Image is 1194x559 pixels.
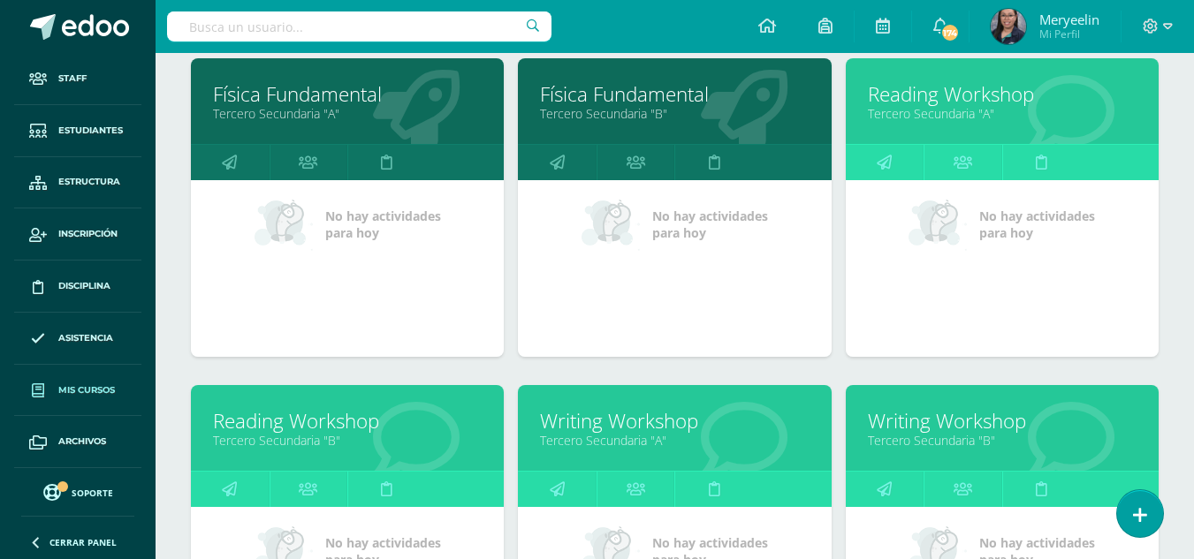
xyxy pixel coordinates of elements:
span: Cerrar panel [49,536,117,548]
a: Reading Workshop [213,407,482,434]
span: 174 [940,23,960,42]
img: no_activities_small.png [255,198,313,251]
a: Reading Workshop [868,80,1137,108]
a: Inscripción [14,208,141,261]
a: Tercero Secundaria "A" [868,105,1137,122]
span: No hay actividades para hoy [652,208,768,241]
span: Staff [58,72,87,86]
a: Mis cursos [14,365,141,417]
span: Meryeelin [1039,11,1099,28]
span: No hay actividades para hoy [979,208,1095,241]
a: Física Fundamental [213,80,482,108]
span: Mis cursos [58,383,115,397]
a: Física Fundamental [540,80,809,108]
a: Tercero Secundaria "B" [213,432,482,449]
a: Writing Workshop [540,407,809,434]
span: Estudiantes [58,124,123,138]
a: Staff [14,53,141,105]
a: Tercero Secundaria "A" [540,432,809,449]
span: Asistencia [58,331,113,345]
a: Tercero Secundaria "A" [213,105,482,122]
a: Estructura [14,157,141,209]
span: No hay actividades para hoy [325,208,441,241]
img: no_activities_small.png [909,198,967,251]
span: Archivos [58,434,106,449]
a: Archivos [14,416,141,468]
span: Disciplina [58,279,110,293]
a: Estudiantes [14,105,141,157]
a: Soporte [21,480,134,503]
span: Soporte [72,487,113,499]
a: Tercero Secundaria "B" [868,432,1137,449]
span: Mi Perfil [1039,26,1099,42]
a: Writing Workshop [868,407,1137,434]
a: Asistencia [14,313,141,365]
img: 53339a021a669692542503584c1ece73.png [991,9,1026,44]
span: Inscripción [58,227,118,241]
a: Tercero Secundaria "B" [540,105,809,122]
a: Disciplina [14,261,141,313]
span: Estructura [58,175,120,189]
img: no_activities_small.png [582,198,640,251]
input: Busca un usuario... [167,11,551,42]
